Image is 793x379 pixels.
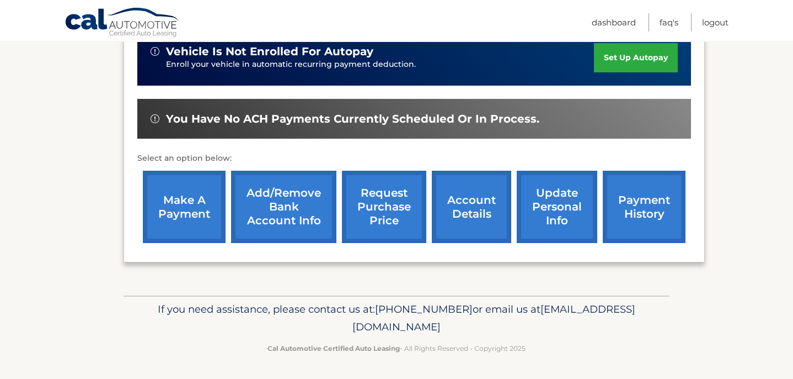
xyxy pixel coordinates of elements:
[432,171,511,243] a: account details
[166,59,594,71] p: Enroll your vehicle in automatic recurring payment deduction.
[131,301,662,336] p: If you need assistance, please contact us at: or email us at
[143,171,226,243] a: make a payment
[592,13,636,31] a: Dashboard
[603,171,685,243] a: payment history
[517,171,597,243] a: update personal info
[231,171,336,243] a: Add/Remove bank account info
[151,114,159,123] img: alert-white.svg
[151,47,159,56] img: alert-white.svg
[65,7,180,39] a: Cal Automotive
[594,43,678,72] a: set up autopay
[166,112,539,126] span: You have no ACH payments currently scheduled or in process.
[352,303,635,333] span: [EMAIL_ADDRESS][DOMAIN_NAME]
[342,171,426,243] a: request purchase price
[375,303,473,315] span: [PHONE_NUMBER]
[702,13,728,31] a: Logout
[131,343,662,354] p: - All Rights Reserved - Copyright 2025
[660,13,678,31] a: FAQ's
[166,45,373,59] span: vehicle is not enrolled for autopay
[267,344,400,352] strong: Cal Automotive Certified Auto Leasing
[137,152,691,165] p: Select an option below:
